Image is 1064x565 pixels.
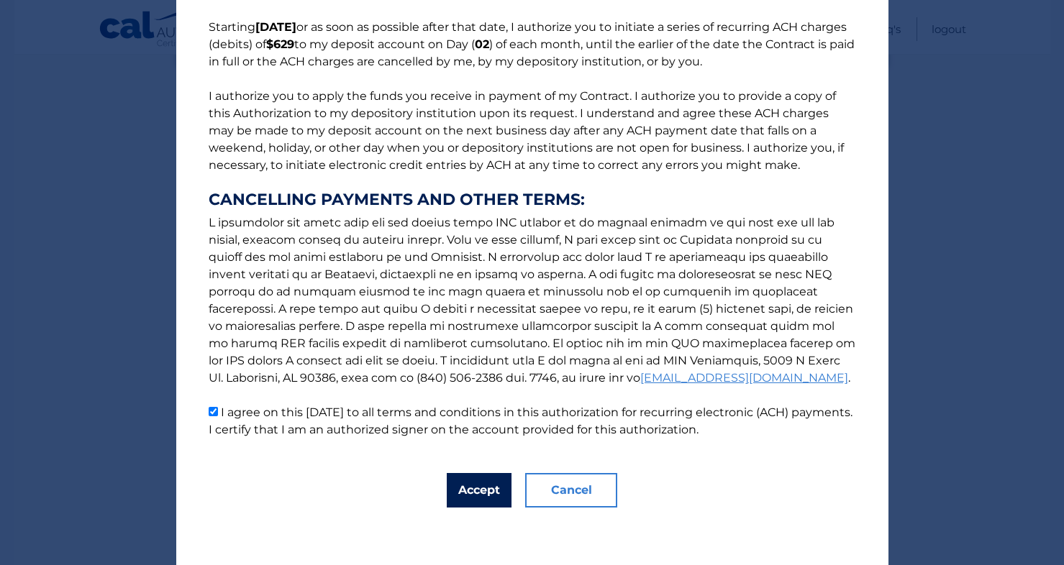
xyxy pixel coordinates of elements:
[209,405,852,436] label: I agree on this [DATE] to all terms and conditions in this authorization for recurring electronic...
[255,20,296,34] b: [DATE]
[525,473,617,507] button: Cancel
[640,371,848,385] a: [EMAIL_ADDRESS][DOMAIN_NAME]
[266,37,294,51] b: $629
[447,473,511,507] button: Accept
[209,191,856,208] strong: CANCELLING PAYMENTS AND OTHER TERMS:
[475,37,489,51] b: 02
